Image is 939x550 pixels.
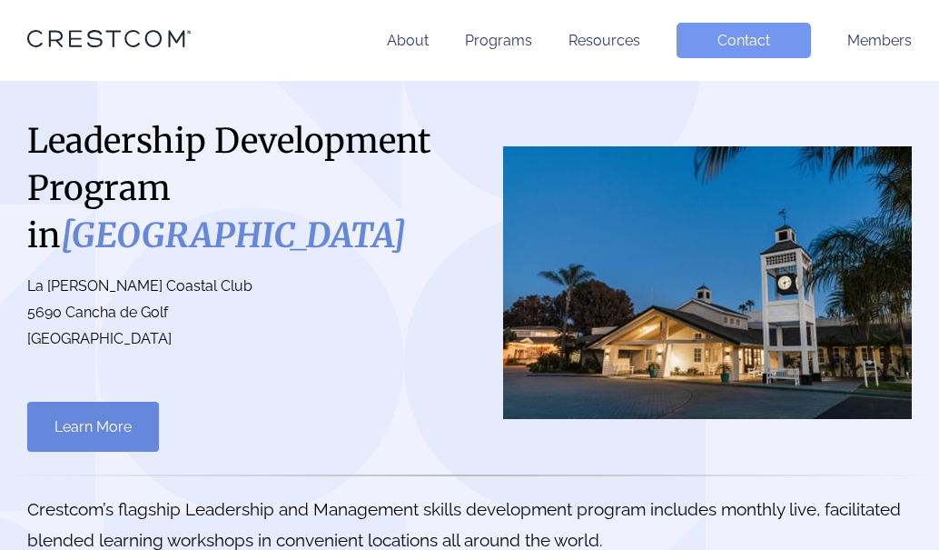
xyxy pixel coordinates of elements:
img: San Diego County [503,146,912,419]
a: Resources [568,32,640,49]
p: La [PERSON_NAME] Coastal Club 5690 Cancha de Golf [GEOGRAPHIC_DATA] [27,274,451,352]
h1: Leadership Development Program in [27,117,451,259]
a: About [387,32,429,49]
a: Learn More [27,402,159,452]
i: [GEOGRAPHIC_DATA] [61,215,406,256]
a: Contact [677,23,811,58]
a: Members [847,32,912,49]
a: Programs [465,32,532,49]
